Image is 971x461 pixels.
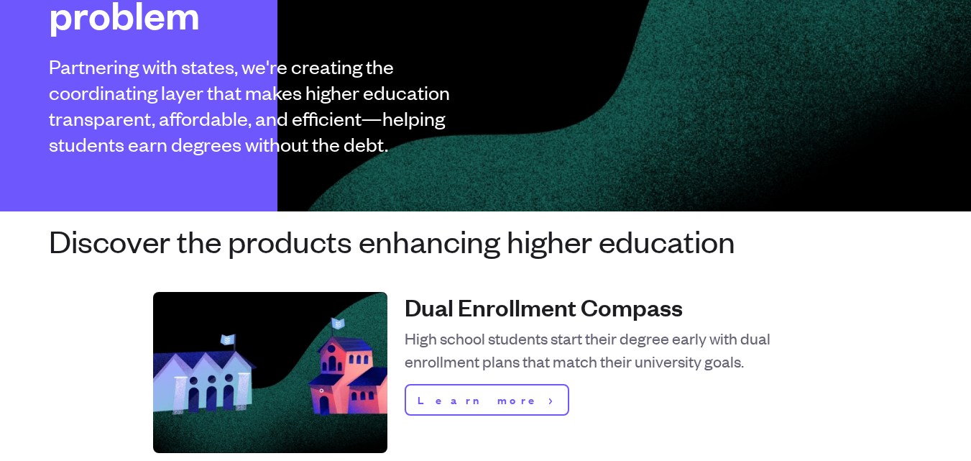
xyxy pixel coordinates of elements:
[405,292,819,321] h4: Dual Enrollment Compass
[49,223,923,257] h3: Discover the products enhancing higher education
[49,53,463,157] h2: Partnering with states, we're creating the coordinating layer that makes higher education transpa...
[405,327,819,373] p: High school students start their degree early with dual enrollment plans that match their univers...
[153,292,387,453] img: Dual Enrollment Compass
[405,384,569,416] a: Learn more
[418,391,543,408] span: Learn more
